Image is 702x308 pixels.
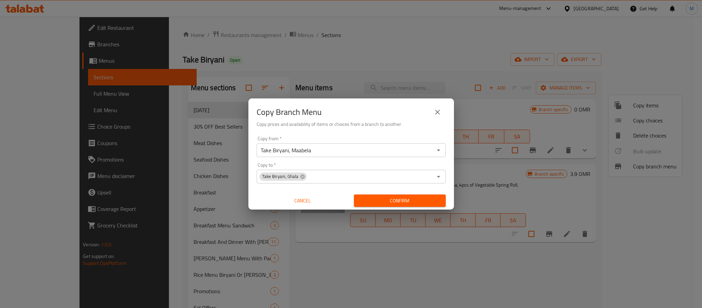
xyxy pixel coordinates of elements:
span: Cancel [259,197,346,205]
button: Open [434,172,443,181]
h2: Copy Branch Menu [257,107,322,118]
span: Take Biryani, Ghala [259,173,301,180]
button: Cancel [257,194,348,207]
h6: Copy prices and availability of items or choices from a branch to another [257,120,446,128]
button: Confirm [354,194,446,207]
button: Open [434,145,443,155]
span: Confirm [359,197,440,205]
div: Take Biryani, Ghala [259,173,307,181]
button: close [429,104,446,120]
